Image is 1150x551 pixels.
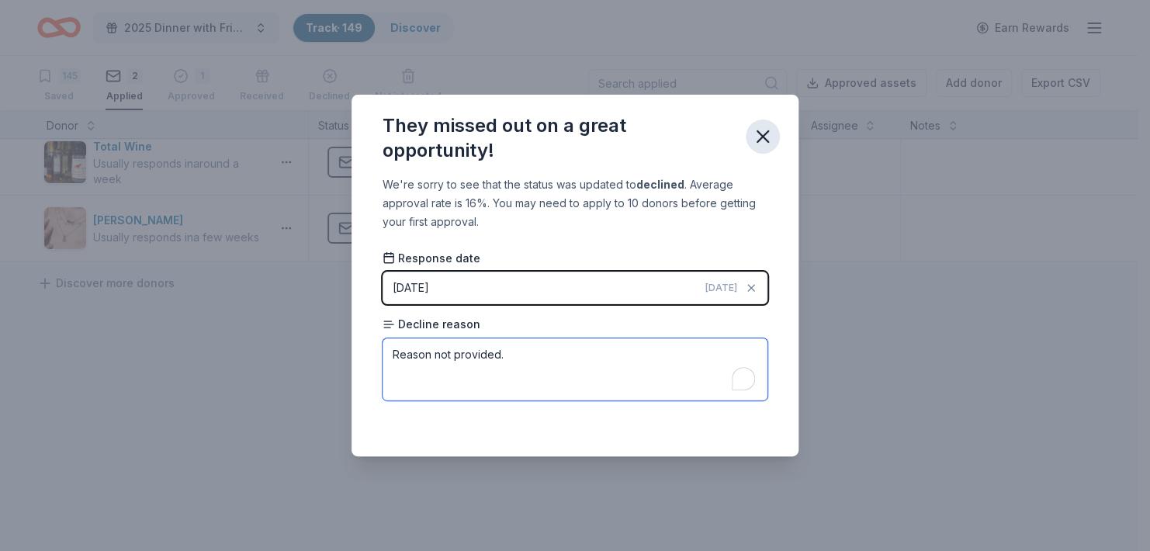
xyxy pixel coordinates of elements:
span: [DATE] [705,282,737,294]
textarea: To enrich screen reader interactions, please activate Accessibility in Grammarly extension settings [383,338,767,400]
span: Response date [383,251,480,266]
span: Decline reason [383,317,480,332]
b: declined [636,178,684,191]
div: They missed out on a great opportunity! [383,113,733,163]
div: We're sorry to see that the status was updated to . Average approval rate is 16%. You may need to... [383,175,767,231]
div: [DATE] [393,279,429,297]
button: [DATE][DATE] [383,272,767,304]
